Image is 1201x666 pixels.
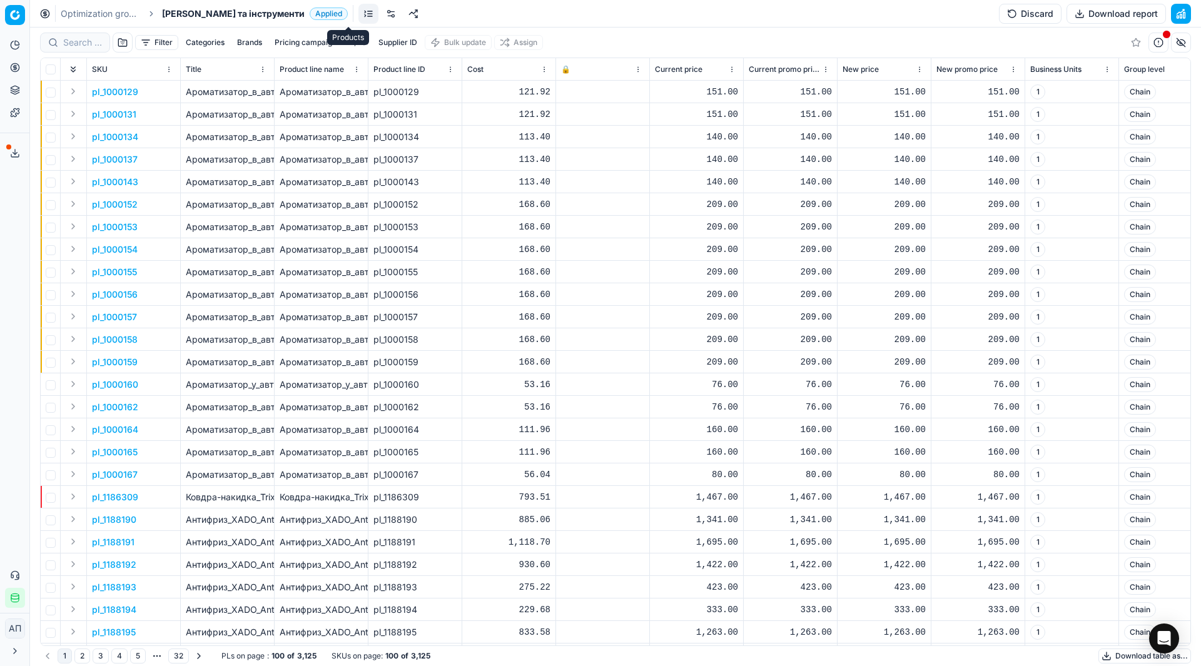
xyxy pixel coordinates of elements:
[749,288,832,301] div: 209.00
[66,264,81,279] button: Expand
[92,558,136,571] p: pl_1188192
[280,153,363,166] div: Ароматизатор_в_авто_Aroma_Car_Geo_Cat_Polymer_Sparkling_Cherry_(5904224121501)
[936,86,1020,98] div: 151.00
[66,421,81,436] button: Expand
[936,333,1020,346] div: 209.00
[1030,445,1045,460] span: 1
[385,651,398,661] strong: 100
[373,311,457,323] div: pl_1000157
[467,356,550,368] div: 168.60
[181,35,230,50] button: Categories
[467,108,550,121] div: 121.92
[749,468,832,481] div: 80.00
[425,35,492,50] button: Bulk update
[92,198,138,211] button: pl_1000152
[66,106,81,121] button: Expand
[1124,265,1156,280] span: Chain
[1124,242,1156,257] span: Chain
[1067,4,1166,24] button: Download report
[92,131,138,143] p: pl_1000134
[843,243,926,256] div: 209.00
[1098,648,1191,663] button: Download table as...
[999,4,1062,24] button: Discard
[749,378,832,391] div: 76.00
[280,176,363,188] div: Ароматизатор_в_авто_Aroma_Car_Geo_Cat_Polymer_Matisse_Morning_([CREDIT_CARD_NUMBER])
[66,602,81,617] button: Expand
[936,243,1020,256] div: 209.00
[92,513,136,526] p: pl_1188190
[843,64,879,74] span: New price
[280,243,363,256] div: Ароматизатор_в_авто_Aroma_Car_Scented_Dot_Double_New_car_(5904224120146)
[270,35,342,50] button: Pricing campaign
[92,108,136,121] button: pl_1000131
[191,648,206,663] button: Go to next page
[1030,422,1045,437] span: 1
[92,378,138,391] button: pl_1000160
[66,579,81,594] button: Expand
[467,176,550,188] div: 113.40
[749,64,819,74] span: Current promo price
[749,266,832,278] div: 209.00
[92,266,137,278] button: pl_1000155
[6,619,24,638] span: АП
[655,108,738,121] div: 151.00
[467,446,550,458] div: 111.96
[1030,129,1045,144] span: 1
[92,536,134,548] button: pl_1188191
[373,378,457,391] div: pl_1000160
[1124,377,1156,392] span: Chain
[467,468,550,481] div: 56.04
[92,64,108,74] span: SKU
[66,309,81,324] button: Expand
[280,131,363,143] div: Ароматизатор_в_авто_Aroma_Car_Geo_Dog_Polymer_Mystery_(5904224120528)
[655,288,738,301] div: 209.00
[66,444,81,459] button: Expand
[92,626,136,638] p: pl_1188195
[186,333,269,346] p: Ароматизатор_в_авто_Aroma_Car_Scented_Dot_Double_Bubble_gum_(5904224120108)
[373,333,457,346] div: pl_1000158
[92,446,138,458] p: pl_1000165
[58,648,72,663] button: 1
[297,651,317,661] strong: 3,125
[1030,174,1045,189] span: 1
[66,174,81,189] button: Expand
[843,446,926,458] div: 160.00
[1030,310,1045,325] span: 1
[1030,197,1045,212] span: 1
[280,221,363,233] div: Ароматизатор_в_авто_Aroma_Car_Scented_Dot_Double_Anti_tobacco_(5904224120153)
[561,64,570,74] span: 🔒
[843,131,926,143] div: 140.00
[467,401,550,413] div: 53.16
[373,35,422,50] button: Supplier ID
[1124,174,1156,189] span: Chain
[467,243,550,256] div: 168.60
[92,176,138,188] button: pl_1000143
[936,423,1020,436] div: 160.00
[66,557,81,572] button: Expand
[66,84,81,99] button: Expand
[232,35,267,50] button: Brands
[936,64,998,74] span: New promo price
[655,64,702,74] span: Current price
[1030,242,1045,257] span: 1
[1030,332,1045,347] span: 1
[749,356,832,368] div: 209.00
[280,266,363,278] div: Ароматизатор_в_авто_Aroma_Car_Scented_Dot_Double_Fresh_linen_(5904224120139)
[280,446,363,458] div: Ароматизатор_в_авто_Aroma_Car_PEPSI_Polymer_Modern_Nostalgia_Globe_(5904224115890)
[1149,623,1179,653] div: Open Intercom Messenger
[63,36,102,49] input: Search by SKU or title
[655,266,738,278] div: 209.00
[92,153,138,166] p: pl_1000137
[843,86,926,98] div: 151.00
[1030,107,1045,122] span: 1
[1030,84,1045,99] span: 1
[1030,467,1045,482] span: 1
[1124,287,1156,302] span: Chain
[843,108,926,121] div: 151.00
[186,356,269,368] p: Ароматизатор_в_авто_Aroma_Car_Scented_Dot_Double_Black_(5904224120092)
[280,423,363,436] div: Ароматизатор_в_авто_Aroma_Car_PEPSI_Polymer_Modern_Nostalgia_Bottle_([CREDIT_CARD_NUMBER])
[66,399,81,414] button: Expand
